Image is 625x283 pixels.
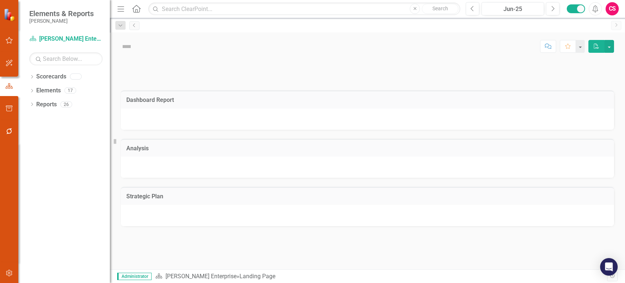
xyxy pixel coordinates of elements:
[29,18,94,24] small: [PERSON_NAME]
[484,5,542,14] div: Jun-25
[64,88,76,94] div: 17
[606,2,619,15] button: CS
[148,3,460,15] input: Search ClearPoint...
[481,2,544,15] button: Jun-25
[239,273,275,280] div: Landing Page
[432,5,448,11] span: Search
[422,4,458,14] button: Search
[117,273,152,280] span: Administrator
[126,193,609,200] h3: Strategic Plan
[60,101,72,107] div: 26
[36,73,66,81] a: Scorecards
[600,258,618,276] div: Open Intercom Messenger
[4,8,17,21] img: ClearPoint Strategy
[165,273,237,280] a: [PERSON_NAME] Enterprise
[155,272,607,281] div: »
[121,41,133,52] img: Not Defined
[29,52,103,65] input: Search Below...
[126,97,609,103] h3: Dashboard Report
[36,87,61,95] a: Elements
[29,35,103,43] a: [PERSON_NAME] Enterprise
[126,145,609,152] h3: Analysis
[36,100,57,109] a: Reports
[29,9,94,18] span: Elements & Reports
